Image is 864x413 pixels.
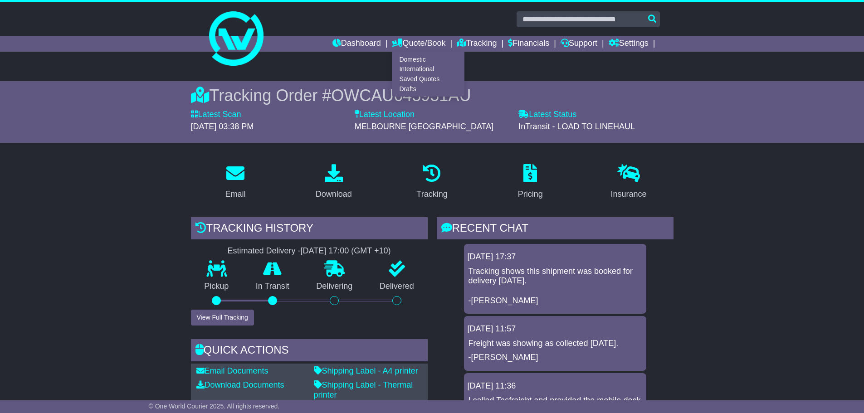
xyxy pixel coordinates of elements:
[469,267,642,306] p: Tracking shows this shipment was booked for delivery [DATE]. -[PERSON_NAME]
[518,110,576,120] label: Latest Status
[191,339,428,364] div: Quick Actions
[191,86,674,105] div: Tracking Order #
[314,380,413,399] a: Shipping Label - Thermal printer
[149,403,280,410] span: © One World Courier 2025. All rights reserved.
[316,188,352,200] div: Download
[301,246,391,256] div: [DATE] 17:00 (GMT +10)
[468,381,643,391] div: [DATE] 11:36
[219,161,251,204] a: Email
[512,161,549,204] a: Pricing
[191,110,241,120] label: Latest Scan
[392,74,464,84] a: Saved Quotes
[469,353,642,363] p: -[PERSON_NAME]
[410,161,453,204] a: Tracking
[225,188,245,200] div: Email
[314,366,418,375] a: Shipping Label - A4 printer
[196,380,284,389] a: Download Documents
[355,110,415,120] label: Latest Location
[508,36,549,52] a: Financials
[332,36,381,52] a: Dashboard
[518,188,543,200] div: Pricing
[242,282,303,292] p: In Transit
[611,188,647,200] div: Insurance
[468,324,643,334] div: [DATE] 11:57
[196,366,268,375] a: Email Documents
[392,84,464,94] a: Drafts
[392,36,445,52] a: Quote/Book
[609,36,649,52] a: Settings
[561,36,597,52] a: Support
[468,252,643,262] div: [DATE] 17:37
[437,217,674,242] div: RECENT CHAT
[518,122,635,131] span: InTransit - LOAD TO LINEHAUL
[191,217,428,242] div: Tracking history
[331,86,471,105] span: OWCAU643931AU
[191,310,254,326] button: View Full Tracking
[416,188,447,200] div: Tracking
[392,52,464,97] div: Quote/Book
[392,64,464,74] a: International
[469,339,642,349] p: Freight was showing as collected [DATE].
[310,161,358,204] a: Download
[392,54,464,64] a: Domestic
[191,246,428,256] div: Estimated Delivery -
[191,282,243,292] p: Pickup
[366,282,428,292] p: Delivered
[605,161,653,204] a: Insurance
[457,36,497,52] a: Tracking
[303,282,366,292] p: Delivering
[191,122,254,131] span: [DATE] 03:38 PM
[355,122,493,131] span: MELBOURNE [GEOGRAPHIC_DATA]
